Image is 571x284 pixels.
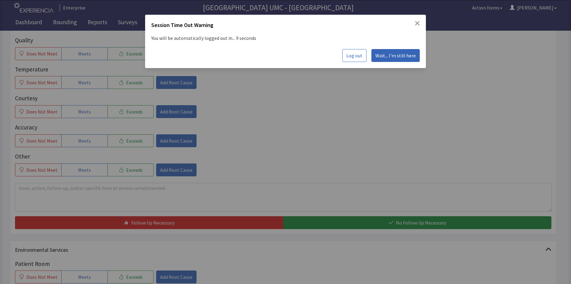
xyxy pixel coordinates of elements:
[342,49,366,62] button: Log out
[346,52,363,59] span: Log out
[371,49,420,62] button: Wait... I'm still here
[151,21,213,32] h2: Session Time Out Warning
[151,32,420,44] p: You will be automatically logged out in... 9 seconds
[375,52,416,59] span: Wait... I'm still here
[415,21,420,26] button: Close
